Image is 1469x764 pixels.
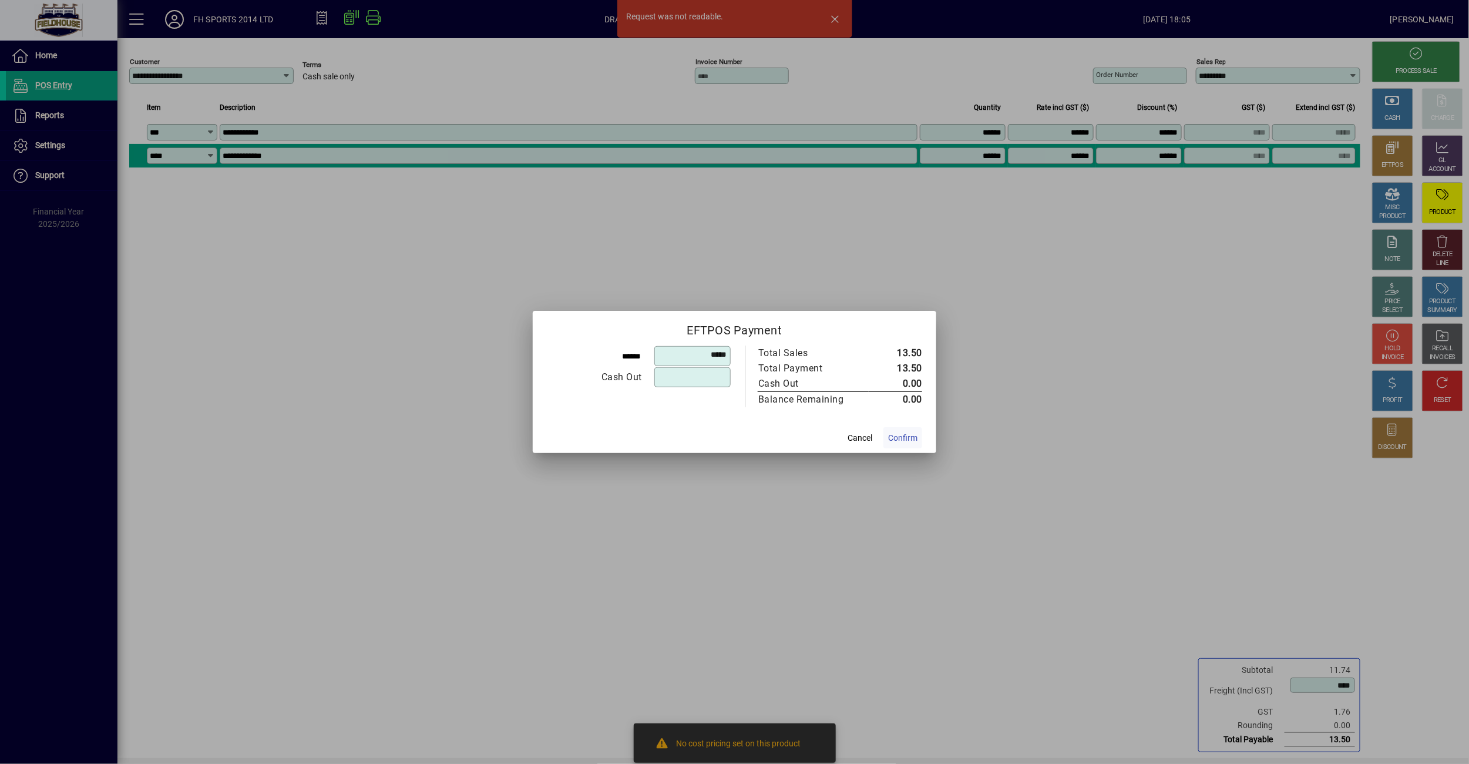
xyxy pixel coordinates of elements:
[888,432,917,444] span: Confirm
[869,392,922,408] td: 0.00
[758,361,869,376] td: Total Payment
[547,370,642,384] div: Cash Out
[883,427,922,448] button: Confirm
[758,346,869,361] td: Total Sales
[758,377,857,391] div: Cash Out
[533,311,936,345] h2: EFTPOS Payment
[758,393,857,407] div: Balance Remaining
[869,376,922,392] td: 0.00
[848,432,872,444] span: Cancel
[841,427,879,448] button: Cancel
[869,346,922,361] td: 13.50
[869,361,922,376] td: 13.50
